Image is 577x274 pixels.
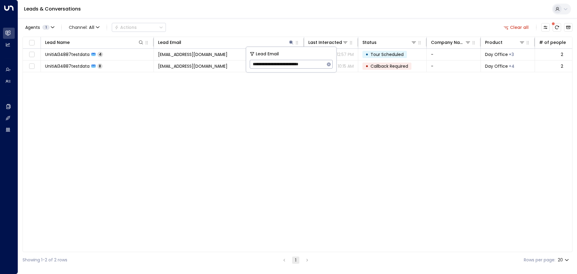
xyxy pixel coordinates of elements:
span: Tour Scheduled [371,51,404,57]
div: 2 [561,63,563,69]
span: There are new threads available. Refresh the grid to view the latest updates. [553,23,561,32]
p: 12:57 PM [337,51,354,57]
span: Day Office [485,51,508,57]
button: Clear all [501,23,531,32]
td: - [427,60,481,72]
div: Lead Email [158,39,181,46]
div: Company Name [431,39,471,46]
button: page 1 [292,257,299,264]
button: Customize [541,23,550,32]
button: Agents1 [23,23,56,32]
div: Product [485,39,525,46]
div: Status [362,39,377,46]
div: Last Interacted [308,39,342,46]
span: Toggle select row [28,51,35,58]
div: # of people [539,39,566,46]
span: 8 [97,63,102,69]
a: Leads & Conversations [24,5,81,12]
div: Status [362,39,417,46]
div: Long Term Office,Membership,Short Term Office,Workstation [509,63,514,69]
span: Callback Required [371,63,408,69]
span: Toggle select all [28,39,35,47]
span: Channel: [66,23,102,32]
div: 20 [558,256,570,264]
span: 1 [42,25,50,30]
span: UnitiAI34887testdata [45,51,90,57]
div: Showing 1-2 of 2 rows [23,257,67,263]
span: UnitiAI34887testdata [45,63,90,69]
div: Lead Name [45,39,70,46]
span: Agents [25,25,40,29]
div: • [365,61,368,71]
div: Last Interacted [308,39,348,46]
span: Day Office [485,63,508,69]
button: Channel:All [66,23,102,32]
label: Rows per page: [524,257,555,263]
span: Toggle select row [28,63,35,70]
div: 2 [561,51,563,57]
div: Lead Email [158,39,294,46]
button: Archived Leads [564,23,572,32]
div: Button group with a nested menu [112,23,166,32]
nav: pagination navigation [280,256,311,264]
div: Long Term Office,Short Term Office,Workstation [509,51,514,57]
p: 10:15 AM [338,63,354,69]
span: All [89,25,94,30]
span: unitiai34887testdata@proton.me [158,63,227,69]
div: • [365,49,368,60]
div: Company Name [431,39,465,46]
td: - [427,49,481,60]
div: Actions [114,25,137,30]
span: 4 [97,52,103,57]
span: Lead Email [256,51,279,57]
div: Product [485,39,502,46]
div: Lead Name [45,39,144,46]
span: unitiai34887testdata@proton.me [158,51,227,57]
button: Actions [112,23,166,32]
